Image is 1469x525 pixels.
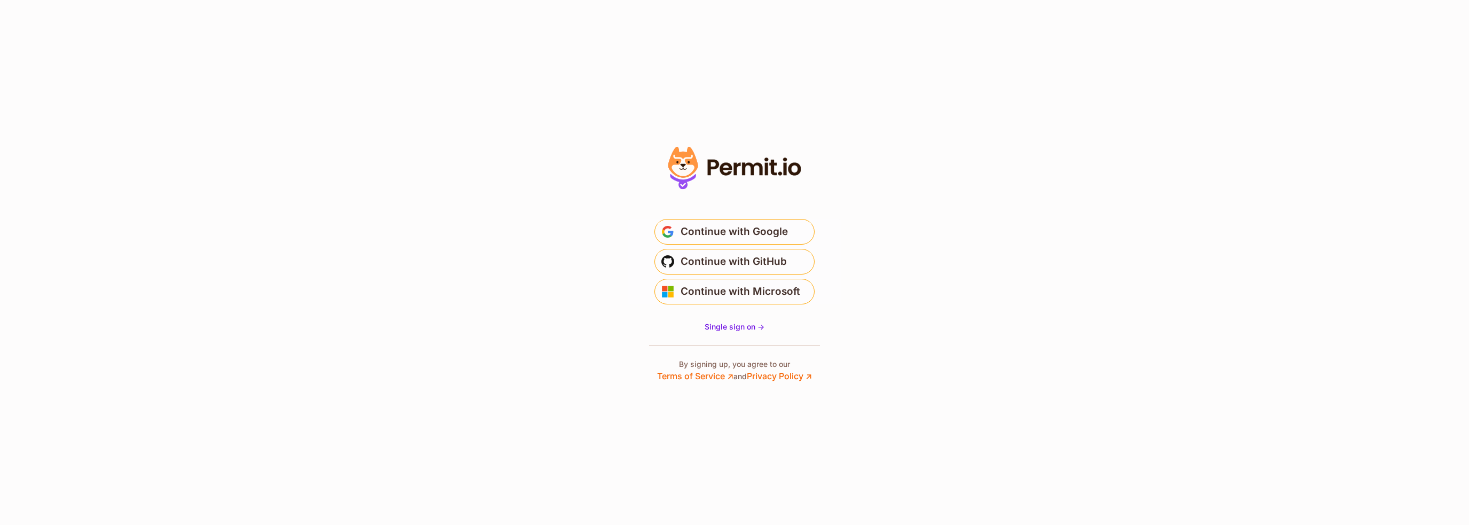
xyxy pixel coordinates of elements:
[681,283,800,300] span: Continue with Microsoft
[681,223,788,240] span: Continue with Google
[705,322,764,332] a: Single sign on ->
[705,322,764,331] span: Single sign on ->
[654,249,815,275] button: Continue with GitHub
[654,279,815,304] button: Continue with Microsoft
[657,371,733,381] a: Terms of Service ↗
[681,253,787,270] span: Continue with GitHub
[657,359,812,382] p: By signing up, you agree to our and
[654,219,815,245] button: Continue with Google
[747,371,812,381] a: Privacy Policy ↗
